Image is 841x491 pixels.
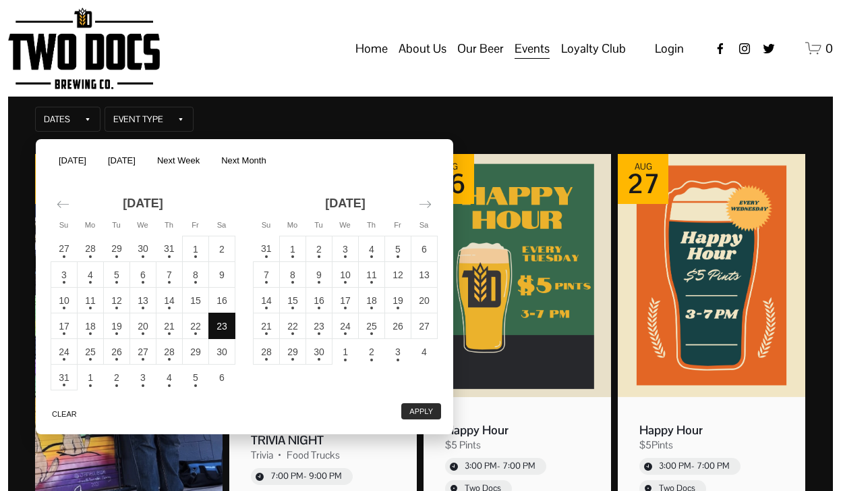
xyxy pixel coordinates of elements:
[419,221,429,229] small: Sa
[762,42,776,55] a: twitter-unauth
[306,262,332,288] td: Choose Tuesday, September 9, 2025 as your check-out date. It’s available.
[51,236,78,262] td: Choose Sunday, July 27, 2025 as your check-out date. It’s available.
[51,262,78,288] td: Choose Sunday, August 3, 2025 as your check-out date. It’s available.
[51,339,78,365] td: Choose Sunday, August 24, 2025 as your check-out date. It’s available.
[104,339,130,365] td: Choose Tuesday, August 26, 2025 as your check-out date. It’s available.
[332,236,359,262] td: Choose Wednesday, September 3, 2025 as your check-out date. It’s available.
[515,37,550,60] span: Events
[399,36,446,61] a: folder dropdown
[457,37,504,60] span: Our Beer
[457,36,504,61] a: folder dropdown
[359,262,385,288] td: Choose Thursday, September 11, 2025 as your check-out date. It’s available.
[332,288,359,313] td: Choose Wednesday, September 17, 2025 as your check-out date. It’s available.
[445,438,481,452] div: $5 Pints
[655,41,684,56] span: Login
[78,288,104,313] td: Choose Monday, August 11, 2025 as your check-out date. It’s available.
[183,339,209,365] td: Choose Friday, August 29, 2025 as your check-out date. It’s available.
[51,288,78,313] td: Choose Sunday, August 10, 2025 as your check-out date. It’s available.
[112,221,121,229] small: Tu
[738,42,751,55] a: instagram-unauth
[251,448,395,462] div: Event tags
[413,194,438,215] div: Move forward to switch to the next month.
[183,236,209,262] td: Choose Friday, August 1, 2025 as your check-out date. It’s available.
[280,313,306,339] td: Choose Monday, September 22, 2025 as your check-out date. It’s available.
[48,406,81,422] button: Clear
[59,221,69,229] small: Su
[8,7,159,89] img: Two Docs Brewing Co.
[367,221,376,229] small: Th
[561,37,626,60] span: Loyalty Club
[280,339,306,365] td: Choose Monday, September 29, 2025 as your check-out date. It’s available.
[104,313,130,339] td: Choose Tuesday, August 19, 2025 as your check-out date. It’s available.
[165,221,173,229] small: Th
[104,236,130,262] td: Choose Tuesday, July 29, 2025 as your check-out date. It’s available.
[411,339,438,365] td: Choose Saturday, October 4, 2025 as your check-out date. It’s available.
[130,339,156,365] td: Choose Wednesday, August 27, 2025 as your check-out date. It’s available.
[280,288,306,313] td: Choose Monday, September 15, 2025 as your check-out date. It’s available.
[359,313,385,339] td: Choose Thursday, September 25, 2025 as your check-out date. It’s available.
[445,423,589,438] div: Event name
[36,182,453,406] div: Calendar
[287,448,340,462] div: Food Trucks
[44,114,70,125] div: Dates
[51,151,94,170] button: [DATE]
[262,221,271,229] small: Su
[385,262,411,288] td: Choose Friday, September 12, 2025 as your check-out date. It’s available.
[339,221,351,229] small: We
[618,154,668,204] div: Event date: August 27
[51,313,78,339] td: Choose Sunday, August 17, 2025 as your check-out date. It’s available.
[156,262,183,288] td: Choose Thursday, August 7, 2025 as your check-out date. It’s available.
[325,197,366,210] strong: [DATE]
[78,236,104,262] td: Choose Monday, July 28, 2025 as your check-out date. It’s available.
[254,313,280,339] td: Choose Sunday, September 21, 2025 as your check-out date. It’s available.
[714,42,727,55] a: Facebook
[355,36,388,61] a: Home
[213,151,274,170] button: Next Month
[100,151,144,170] button: [DATE]
[78,339,104,365] td: Choose Monday, August 25, 2025 as your check-out date. It’s available.
[306,313,332,339] td: Choose Tuesday, September 23, 2025 as your check-out date. It’s available.
[123,197,163,210] strong: [DATE]
[332,339,359,365] td: Choose Wednesday, October 1, 2025 as your check-out date. It’s available.
[104,365,130,390] td: Choose Tuesday, September 2, 2025 as your check-out date. It’s available.
[639,438,784,452] div: Event tags
[561,36,626,61] a: folder dropdown
[401,403,441,419] button: Apply
[113,114,163,125] div: Event Type
[394,221,401,229] small: Fr
[359,288,385,313] td: Choose Thursday, September 18, 2025 as your check-out date. It’s available.
[618,154,805,397] img: Picture for 'Happy Hour' event
[385,288,411,313] td: Choose Friday, September 19, 2025 as your check-out date. It’s available.
[51,194,76,215] div: Move backward to switch to the previous month.
[424,154,611,397] img: Picture for 'Happy Hour' event
[183,365,209,390] td: Choose Friday, September 5, 2025 as your check-out date. It’s available.
[183,313,209,339] td: Choose Friday, August 22, 2025 as your check-out date. It’s available.
[332,313,359,339] td: Choose Wednesday, September 24, 2025 as your check-out date. It’s available.
[209,262,235,288] td: Choose Saturday, August 9, 2025 as your check-out date. It’s available.
[85,221,96,229] small: Mo
[156,339,183,365] td: Choose Thursday, August 28, 2025 as your check-out date. It’s available.
[280,236,306,262] td: Choose Monday, September 1, 2025 as your check-out date. It’s available.
[254,262,280,288] td: Choose Sunday, September 7, 2025 as your check-out date. It’s available.
[385,313,411,339] td: Choose Friday, September 26, 2025 as your check-out date. It’s available.
[156,288,183,313] td: Choose Thursday, August 14, 2025 as your check-out date. It’s available.
[183,262,209,288] td: Choose Friday, August 8, 2025 as your check-out date. It’s available.
[209,339,235,365] td: Choose Saturday, August 30, 2025 as your check-out date. It’s available.
[78,365,104,390] td: Choose Monday, September 1, 2025 as your check-out date. It’s available.
[314,221,323,229] small: Tu
[411,236,438,262] td: Choose Saturday, September 6, 2025 as your check-out date. It’s available.
[399,37,446,60] span: About Us
[251,433,395,448] div: Event name
[655,37,684,60] a: Login
[306,236,332,262] td: Choose Tuesday, September 2, 2025 as your check-out date. It’s available.
[130,313,156,339] td: Choose Wednesday, August 20, 2025 as your check-out date. It’s available.
[306,339,332,365] td: Choose Tuesday, September 30, 2025 as your check-out date. It’s available.
[627,172,660,196] div: 27
[217,221,227,229] small: Sa
[156,313,183,339] td: Choose Thursday, August 21, 2025 as your check-out date. It’s available.
[209,288,235,313] td: Choose Saturday, August 16, 2025 as your check-out date. It’s available.
[78,313,104,339] td: Choose Monday, August 18, 2025 as your check-out date. It’s available.
[465,461,535,473] div: Start time: 3:00 PM, end time: 7:00 PM
[639,438,673,452] div: $5Pints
